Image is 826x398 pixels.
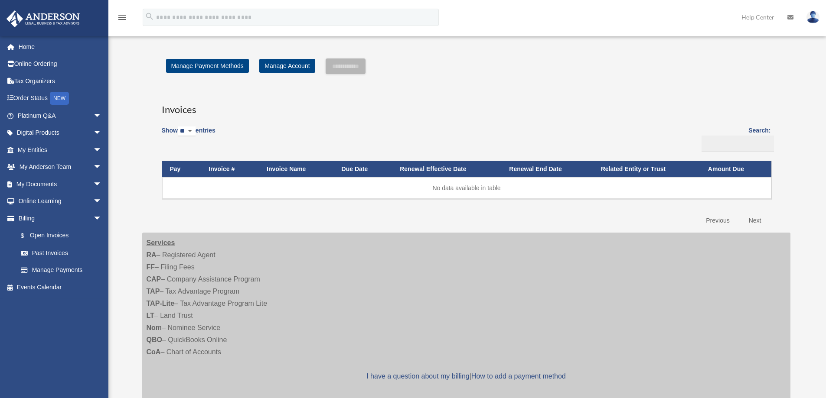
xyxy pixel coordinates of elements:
[334,161,392,177] th: Due Date: activate to sort column ascending
[6,159,115,176] a: My Anderson Teamarrow_drop_down
[471,372,566,380] a: How to add a payment method
[4,10,82,27] img: Anderson Advisors Platinum Portal
[6,278,115,296] a: Events Calendar
[366,372,469,380] a: I have a question about my billing
[93,175,111,193] span: arrow_drop_down
[147,312,154,319] strong: LT
[12,262,111,279] a: Manage Payments
[702,136,774,152] input: Search:
[392,161,501,177] th: Renewal Effective Date: activate to sort column ascending
[93,141,111,159] span: arrow_drop_down
[147,251,157,259] strong: RA
[162,177,771,199] td: No data available in table
[93,124,111,142] span: arrow_drop_down
[26,230,30,241] span: $
[162,161,201,177] th: Pay: activate to sort column descending
[147,239,175,246] strong: Services
[12,227,106,245] a: $Open Invoices
[6,38,115,55] a: Home
[593,161,700,177] th: Related Entity or Trust: activate to sort column ascending
[162,125,215,145] label: Show entries
[117,12,127,23] i: menu
[147,300,175,307] strong: TAP-Lite
[201,161,259,177] th: Invoice #: activate to sort column ascending
[6,107,115,124] a: Platinum Q&Aarrow_drop_down
[93,210,111,227] span: arrow_drop_down
[6,193,115,210] a: Online Learningarrow_drop_down
[147,348,161,356] strong: CoA
[50,92,69,105] div: NEW
[699,212,736,230] a: Previous
[117,15,127,23] a: menu
[147,263,155,271] strong: FF
[6,124,115,142] a: Digital Productsarrow_drop_down
[147,336,162,343] strong: QBO
[699,125,771,152] label: Search:
[6,141,115,159] a: My Entitiesarrow_drop_down
[501,161,593,177] th: Renewal End Date: activate to sort column ascending
[147,324,162,331] strong: Nom
[12,244,111,262] a: Past Invoices
[700,161,771,177] th: Amount Due: activate to sort column ascending
[147,288,160,295] strong: TAP
[6,55,115,73] a: Online Ordering
[6,210,111,227] a: Billingarrow_drop_down
[162,95,771,116] h3: Invoices
[166,59,249,73] a: Manage Payment Methods
[6,72,115,90] a: Tax Organizers
[93,159,111,176] span: arrow_drop_down
[93,107,111,125] span: arrow_drop_down
[93,193,111,210] span: arrow_drop_down
[145,12,154,21] i: search
[147,370,786,382] p: |
[6,175,115,193] a: My Documentsarrow_drop_down
[259,161,334,177] th: Invoice Name: activate to sort column ascending
[806,11,819,23] img: User Pic
[742,212,768,230] a: Next
[147,275,161,283] strong: CAP
[6,90,115,107] a: Order StatusNEW
[178,126,196,136] select: Showentries
[259,59,315,73] a: Manage Account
